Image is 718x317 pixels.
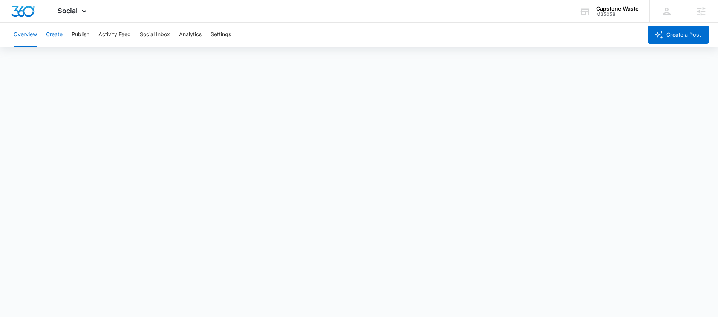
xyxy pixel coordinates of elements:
button: Create a Post [648,26,709,44]
div: account name [596,6,638,12]
button: Create [46,23,63,47]
button: Activity Feed [98,23,131,47]
button: Social Inbox [140,23,170,47]
button: Overview [14,23,37,47]
div: account id [596,12,638,17]
button: Analytics [179,23,202,47]
button: Settings [211,23,231,47]
button: Publish [72,23,89,47]
span: Social [58,7,78,15]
